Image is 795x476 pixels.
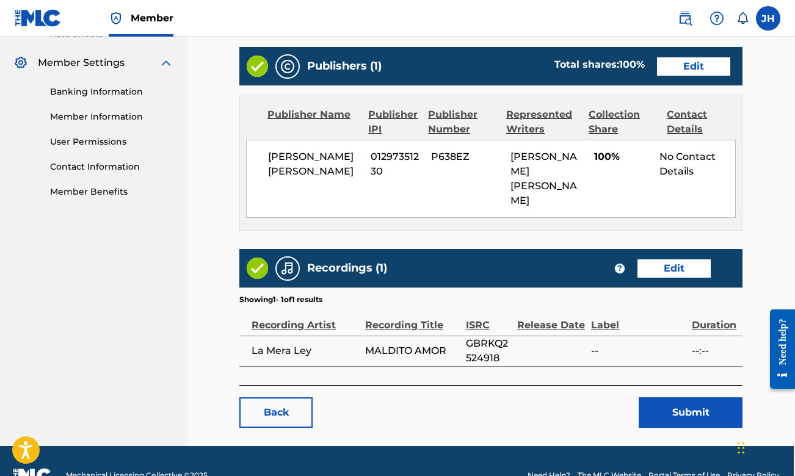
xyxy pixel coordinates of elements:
[637,259,711,278] a: Edit
[705,6,729,31] div: Help
[13,56,28,70] img: Member Settings
[615,264,625,273] span: ?
[659,150,735,179] div: No Contact Details
[591,305,686,333] div: Label
[50,85,173,98] a: Banking Information
[710,11,724,26] img: help
[38,56,125,70] span: Member Settings
[756,6,780,31] div: User Menu
[109,11,123,26] img: Top Rightsholder
[15,9,62,27] img: MLC Logo
[619,59,645,70] span: 100 %
[239,397,313,428] a: Back
[734,417,795,476] iframe: Chat Widget
[365,305,460,333] div: Recording Title
[307,59,382,73] h5: Publishers (1)
[159,56,173,70] img: expand
[466,305,511,333] div: ISRC
[280,59,295,74] img: Publishers
[657,57,730,76] a: Edit
[428,107,497,137] div: Publisher Number
[667,107,736,137] div: Contact Details
[692,344,736,358] span: --:--
[247,258,268,279] img: Valid
[50,135,173,148] a: User Permissions
[673,6,697,31] a: Public Search
[589,107,658,137] div: Collection Share
[466,336,511,366] span: GBRKQ2524918
[678,11,692,26] img: search
[510,151,577,206] span: [PERSON_NAME] [PERSON_NAME]
[736,12,749,24] div: Notifications
[50,110,173,123] a: Member Information
[734,417,795,476] div: Widget de chat
[517,305,585,333] div: Release Date
[247,56,268,77] img: Valid
[368,107,419,137] div: Publisher IPI
[506,107,579,137] div: Represented Writers
[50,160,173,173] a: Contact Information
[252,305,359,333] div: Recording Artist
[594,150,650,164] span: 100%
[50,186,173,198] a: Member Benefits
[554,57,645,72] div: Total shares:
[268,150,361,179] span: [PERSON_NAME] [PERSON_NAME]
[738,430,745,466] div: Arrastrar
[307,261,387,275] h5: Recordings (1)
[431,150,501,164] span: P638EZ
[371,150,422,179] span: 01297351230
[280,261,295,276] img: Recordings
[591,344,686,358] span: --
[252,344,359,358] span: La Mera Ley
[267,107,359,137] div: Publisher Name
[761,297,795,402] iframe: Resource Center
[131,11,173,25] span: Member
[692,305,736,333] div: Duration
[365,344,460,358] span: MALDITO AMOR
[639,397,742,428] button: Submit
[239,294,322,305] p: Showing 1 - 1 of 1 results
